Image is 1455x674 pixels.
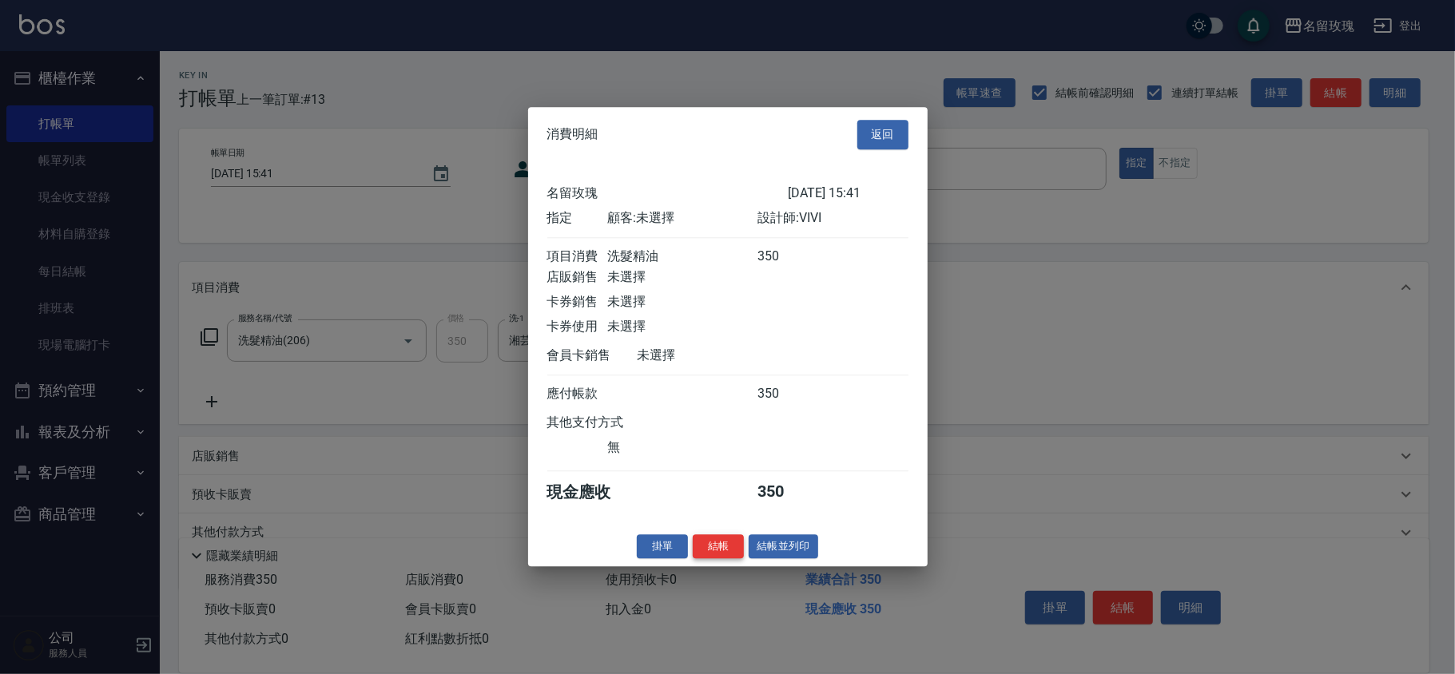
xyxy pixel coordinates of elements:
div: 無 [607,439,757,456]
div: 會員卡銷售 [547,347,638,364]
div: 顧客: 未選擇 [607,210,757,227]
div: 卡券使用 [547,319,607,335]
div: [DATE] 15:41 [788,185,908,202]
div: 未選擇 [607,269,757,286]
div: 350 [757,482,817,503]
button: 結帳並列印 [749,534,818,559]
div: 350 [757,248,817,265]
div: 現金應收 [547,482,638,503]
div: 名留玫瑰 [547,185,788,202]
div: 350 [757,386,817,402]
button: 結帳 [693,534,744,559]
div: 卡券銷售 [547,294,607,311]
div: 未選擇 [607,294,757,311]
div: 指定 [547,210,607,227]
div: 其他支付方式 [547,414,668,431]
div: 店販銷售 [547,269,607,286]
div: 應付帳款 [547,386,607,402]
div: 未選擇 [638,347,788,364]
div: 未選擇 [607,319,757,335]
span: 消費明細 [547,127,598,143]
div: 設計師: VIVI [757,210,908,227]
div: 項目消費 [547,248,607,265]
button: 返回 [857,120,908,149]
button: 掛單 [637,534,688,559]
div: 洗髮精油 [607,248,757,265]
